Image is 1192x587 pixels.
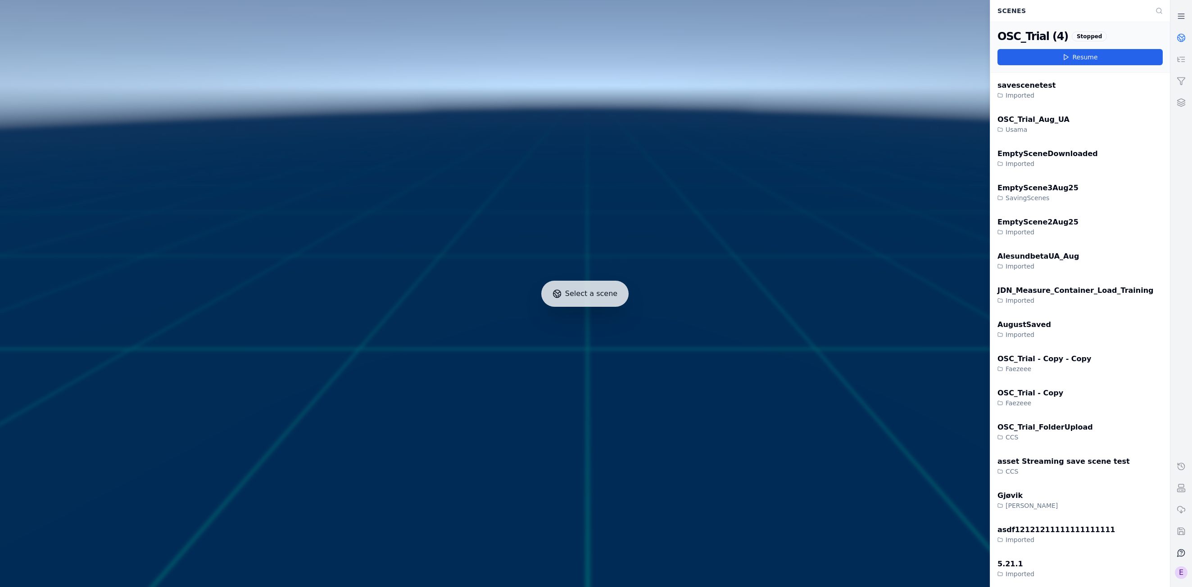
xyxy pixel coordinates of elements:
div: asdf12121211111111111111 [997,524,1115,535]
div: Gjøvik [997,490,1058,501]
div: Imported [997,535,1115,544]
div: savescenetest [997,80,1056,91]
div: OSC_Trial_FolderUpload [997,422,1093,433]
div: Stopped [1072,31,1107,41]
div: Imported [997,91,1056,100]
div: [PERSON_NAME] [997,501,1058,510]
div: CCS [997,433,1093,442]
div: asset Streaming save scene test [997,456,1130,467]
div: E [1175,566,1187,579]
div: Imported [997,330,1051,339]
div: Imported [997,262,1079,271]
button: Select a workspace [1170,564,1192,582]
div: OSC_Trial - Copy [997,388,1063,399]
div: Scenes [992,2,1150,19]
div: OSC_Trial - Copy - Copy [997,354,1091,364]
div: Imported [997,228,1079,237]
div: Faezeee [997,399,1063,408]
div: Imported [997,569,1034,578]
div: EmptyScene2Aug25 [997,217,1079,228]
div: AlesundbetaUA_Aug [997,251,1079,262]
div: EmptyScene3Aug25 [997,183,1079,193]
div: AugustSaved [997,319,1051,330]
div: Imported [997,296,1154,305]
button: Resume [997,49,1163,65]
div: Usama [997,125,1070,134]
div: CCS [997,467,1130,476]
div: EmptySceneDownloaded [997,148,1098,159]
div: Faezeee [997,364,1091,373]
div: Imported [997,159,1098,168]
div: 5.21.1 [997,559,1034,569]
div: OSC_Trial_Aug_UA [997,114,1070,125]
div: SavingScenes [997,193,1079,202]
div: OSC_Trial (4) [997,29,1068,44]
div: JDN_Measure_Container_Load_Training [997,285,1154,296]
